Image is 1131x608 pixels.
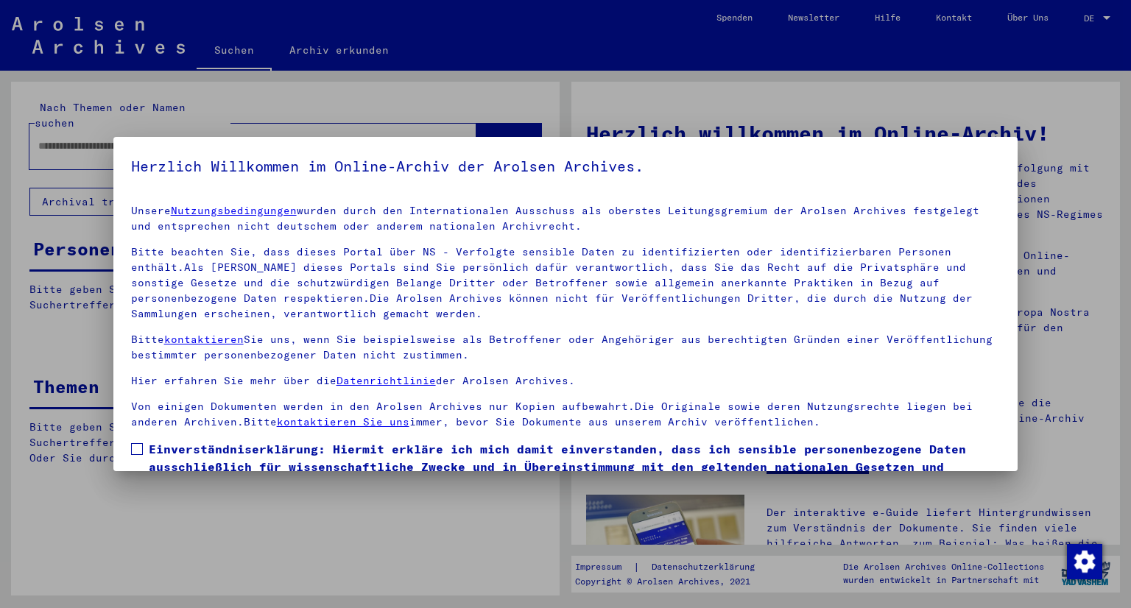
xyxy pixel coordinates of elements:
[131,155,1001,178] h5: Herzlich Willkommen im Online-Archiv der Arolsen Archives.
[277,415,409,428] a: kontaktieren Sie uns
[131,203,1001,234] p: Unsere wurden durch den Internationalen Ausschuss als oberstes Leitungsgremium der Arolsen Archiv...
[131,399,1001,430] p: Von einigen Dokumenten werden in den Arolsen Archives nur Kopien aufbewahrt.Die Originale sowie d...
[164,333,244,346] a: kontaktieren
[1067,544,1102,579] img: Zustimmung ändern
[131,332,1001,363] p: Bitte Sie uns, wenn Sie beispielsweise als Betroffener oder Angehöriger aus berechtigten Gründen ...
[149,440,1001,511] span: Einverständniserklärung: Hiermit erkläre ich mich damit einverstanden, dass ich sensible personen...
[131,373,1001,389] p: Hier erfahren Sie mehr über die der Arolsen Archives.
[171,204,297,217] a: Nutzungsbedingungen
[337,374,436,387] a: Datenrichtlinie
[131,244,1001,322] p: Bitte beachten Sie, dass dieses Portal über NS - Verfolgte sensible Daten zu identifizierten oder...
